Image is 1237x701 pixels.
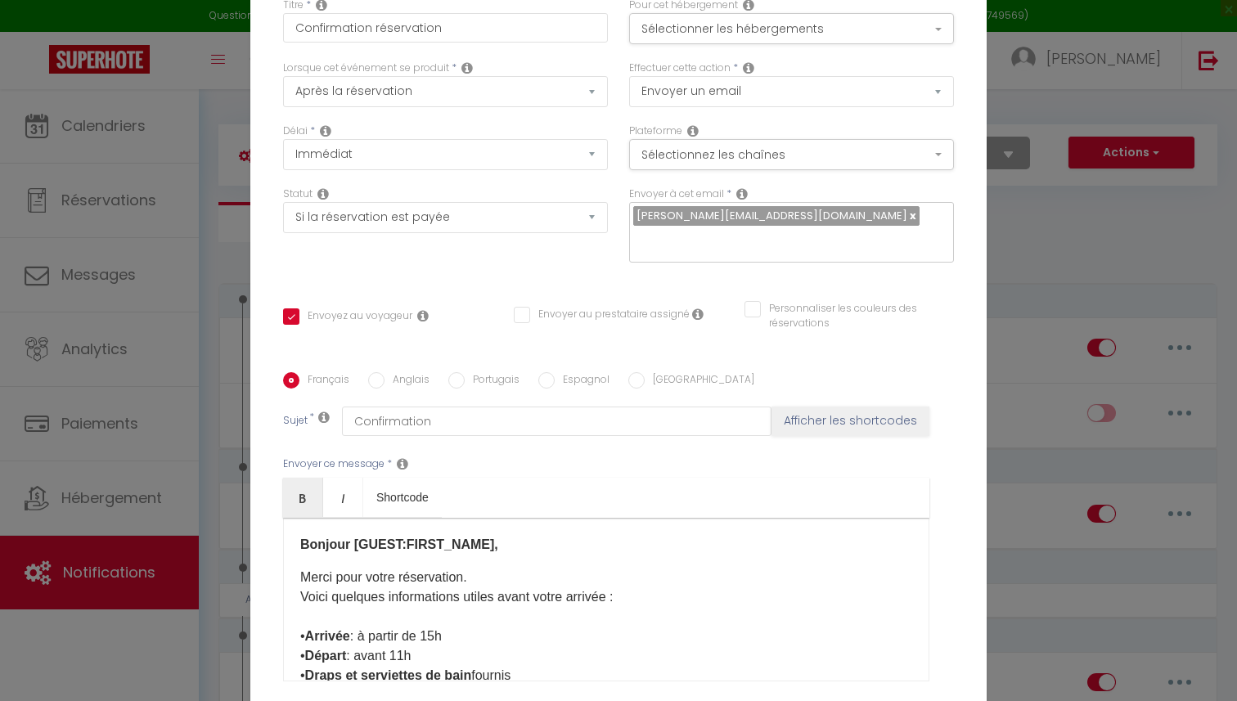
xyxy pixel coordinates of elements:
label: Espagnol [555,372,610,390]
button: Sélectionner les hébergements [629,13,954,44]
label: Envoyer à cet email [629,186,724,202]
a: Bold [283,478,323,517]
span: [PERSON_NAME][EMAIL_ADDRESS][DOMAIN_NAME] [636,208,907,223]
i: Event Occur [461,61,473,74]
i: Envoyer au prestataire si il est assigné [692,308,704,321]
label: Effectuer cette action [629,61,731,76]
span: • [300,668,305,682]
label: Français [299,372,349,390]
span: fournis [471,668,511,682]
i: Recipient [736,187,748,200]
label: Portugais [465,372,520,390]
i: Booking status [317,187,329,200]
a: Italic [323,478,363,517]
i: Action Time [320,124,331,137]
i: Subject [318,411,330,424]
i: Action Channel [687,124,699,137]
b: Arrivée [305,629,350,643]
label: Lorsque cet événement se produit [283,61,449,76]
label: Sujet [283,413,308,430]
button: Sélectionnez les chaînes [629,139,954,170]
iframe: LiveChat chat widget [1168,632,1237,701]
i: Envoyer au voyageur [417,309,429,322]
button: Afficher les shortcodes [771,407,929,436]
b: Bonjour [GUEST:FIRST_NAME], [300,537,498,551]
label: Plateforme [629,124,682,139]
b: Départ [305,649,347,663]
b: Draps et serviettes de bain [305,668,472,682]
a: Shortcode [363,478,442,517]
label: Envoyer ce message [283,456,385,472]
label: [GEOGRAPHIC_DATA] [645,372,754,390]
label: Statut [283,186,313,202]
label: Anglais [385,372,430,390]
i: Action Type [743,61,754,74]
i: Message [397,457,408,470]
label: Délai [283,124,308,139]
